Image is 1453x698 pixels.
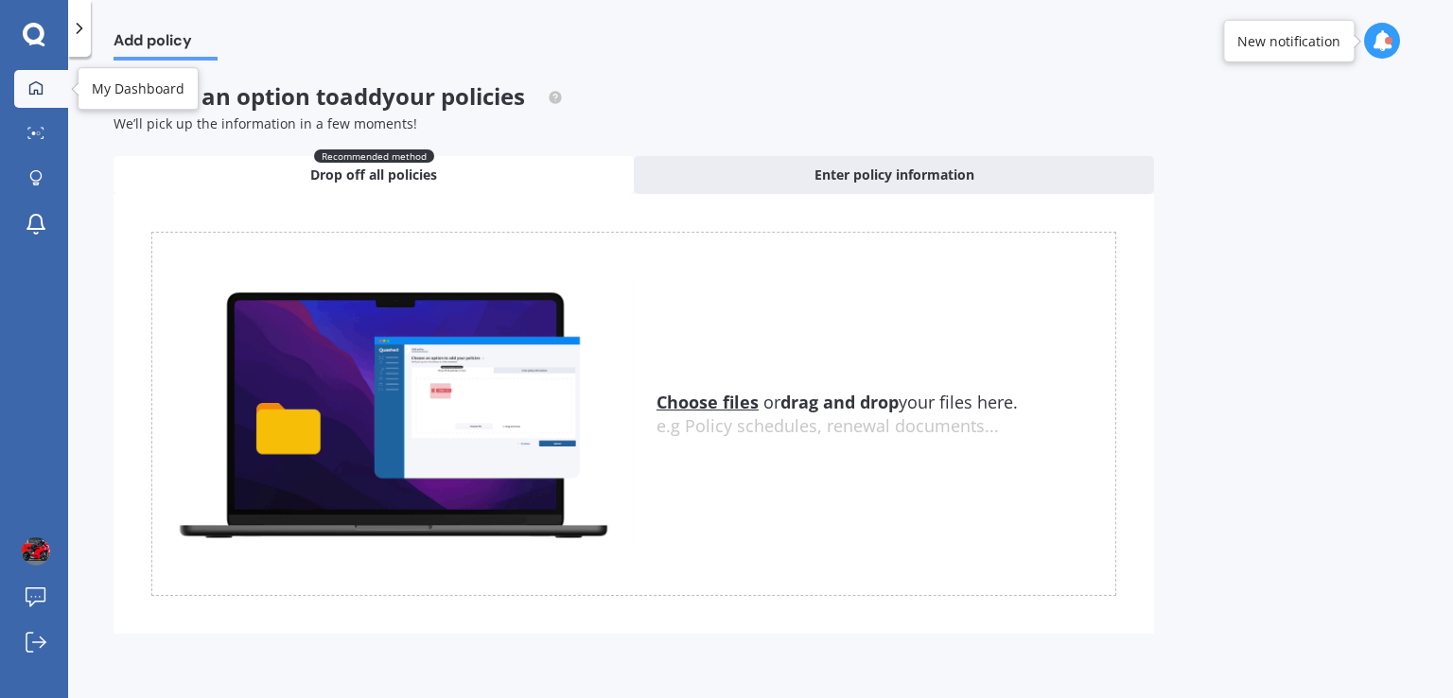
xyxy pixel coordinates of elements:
[310,166,437,184] span: Drop off all policies
[316,80,525,112] span: to add your policies
[114,31,218,57] span: Add policy
[114,114,417,132] span: We’ll pick up the information in a few moments!
[114,80,563,112] span: Choose an option
[656,391,1018,413] span: or your files here.
[656,391,759,413] u: Choose files
[152,281,634,547] img: upload.de96410c8ce839c3fdd5.gif
[1237,31,1340,50] div: New notification
[814,166,974,184] span: Enter policy information
[780,391,899,413] b: drag and drop
[656,416,1115,437] div: e.g Policy schedules, renewal documents...
[22,537,50,566] img: picture
[314,149,434,163] span: Recommended method
[92,79,184,98] div: My Dashboard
